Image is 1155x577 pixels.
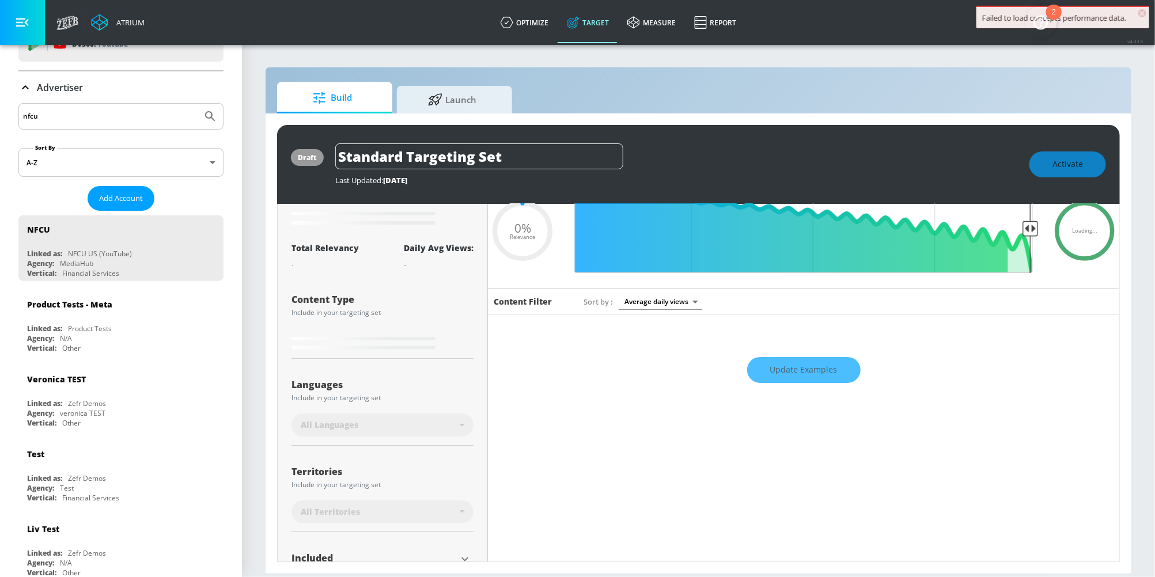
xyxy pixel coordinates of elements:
h6: Content Filter [494,296,552,307]
div: Product Tests - MetaLinked as:Product TestsAgency:N/AVertical:Other [18,290,224,356]
div: Zefr Demos [68,548,106,558]
div: Product Tests [68,324,112,333]
div: Agency: [27,483,54,493]
div: Failed to load concepts performance data. [982,13,1143,23]
span: Add Account [99,192,143,205]
div: Last Updated: [335,175,1018,185]
div: TestLinked as:Zefr DemosAgency:TestVertical:Financial Services [18,440,224,506]
input: Final Threshold [569,190,1039,273]
p: Advertiser [37,81,83,94]
a: measure [618,2,685,43]
div: Vertical: [27,418,56,428]
span: 0% [514,222,531,234]
div: Liv Test [27,523,59,534]
button: Add Account [88,186,154,211]
div: Veronica TESTLinked as:Zefr DemosAgency:veronica TESTVertical:Other [18,365,224,431]
div: Atrium [112,17,145,28]
div: veronica TEST [60,408,105,418]
div: Included [291,553,456,563]
div: Territories [291,467,474,476]
div: Linked as: [27,398,62,408]
div: NFCU [27,224,50,235]
div: Average daily views [619,294,702,309]
div: MediaHub [60,259,93,268]
div: Linked as: [27,548,62,558]
input: Search by name [23,109,198,124]
span: Build [289,84,376,112]
div: 2 [1052,12,1056,27]
div: Include in your targeting set [291,309,474,316]
div: All Territories [291,500,474,523]
span: All Languages [301,419,358,431]
div: NFCULinked as:NFCU US (YouTube)Agency:MediaHubVertical:Financial Services [18,215,224,281]
div: Linked as: [27,473,62,483]
div: Daily Avg Views: [404,242,474,253]
div: Test [60,483,74,493]
div: Other [62,418,81,428]
div: Include in your targeting set [291,394,474,401]
div: Financial Services [62,493,119,503]
div: N/A [60,558,72,568]
span: Loading... [1072,229,1097,234]
div: Include in your targeting set [291,481,474,488]
div: Zefr Demos [68,398,106,408]
div: Agency: [27,333,54,343]
div: All Languages [291,413,474,436]
button: Submit Search [198,104,223,129]
div: Linked as: [27,249,62,259]
span: v 4.33.5 [1127,38,1143,44]
div: Languages [291,380,474,389]
a: Target [558,2,618,43]
div: Vertical: [27,268,56,278]
div: draft [298,153,317,162]
div: Other [62,343,81,353]
div: Zefr Demos [68,473,106,483]
span: × [1138,9,1146,17]
span: All Territories [301,506,360,518]
div: Agency: [27,558,54,568]
div: N/A [60,333,72,343]
div: Vertical: [27,343,56,353]
div: NFCU US (YouTube) [68,249,132,259]
div: A-Z [18,148,224,177]
div: Advertiser [18,71,224,104]
span: Launch [408,86,496,113]
div: Agency: [27,259,54,268]
div: Content Type [291,295,474,304]
div: Linked as: [27,324,62,333]
button: Open Resource Center, 2 new notifications [1025,6,1057,38]
a: Atrium [91,14,145,31]
a: optimize [491,2,558,43]
div: Financial Services [62,268,119,278]
a: Report [685,2,745,43]
div: Total Relevancy [291,242,359,253]
div: Veronica TEST [27,374,86,385]
span: [DATE] [383,175,407,185]
div: Product Tests - Meta [27,299,112,310]
div: Agency: [27,408,54,418]
div: Test [27,449,44,460]
label: Sort By [33,144,58,151]
span: Sort by [584,297,613,307]
span: Relevance [510,234,535,240]
div: Vertical: [27,493,56,503]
